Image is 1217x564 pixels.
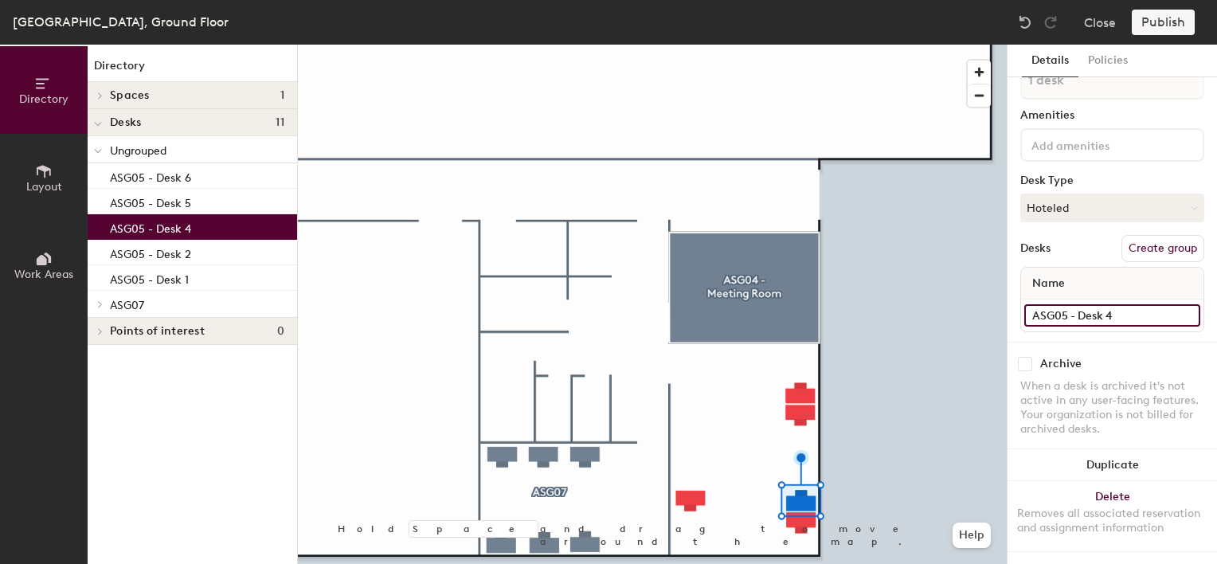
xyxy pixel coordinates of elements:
[19,92,68,106] span: Directory
[1121,235,1204,262] button: Create group
[277,325,284,338] span: 0
[1008,449,1217,481] button: Duplicate
[110,243,191,261] p: ASG05 - Desk 2
[1020,174,1204,187] div: Desk Type
[1024,269,1073,298] span: Name
[26,180,62,194] span: Layout
[110,144,166,158] span: Ungrouped
[110,192,191,210] p: ASG05 - Desk 5
[280,89,284,102] span: 1
[1022,45,1078,77] button: Details
[1017,14,1033,30] img: Undo
[110,299,144,312] span: ASG07
[1020,242,1051,255] div: Desks
[1028,135,1172,154] input: Add amenities
[1020,379,1204,437] div: When a desk is archived it's not active in any user-facing features. Your organization is not bil...
[110,268,189,287] p: ASG05 - Desk 1
[1043,14,1059,30] img: Redo
[110,166,191,185] p: ASG05 - Desk 6
[1084,10,1116,35] button: Close
[110,325,205,338] span: Points of interest
[1020,194,1204,222] button: Hoteled
[953,523,991,548] button: Help
[1040,358,1082,370] div: Archive
[110,116,141,129] span: Desks
[14,268,73,281] span: Work Areas
[1078,45,1137,77] button: Policies
[1008,481,1217,551] button: DeleteRemoves all associated reservation and assignment information
[13,12,229,32] div: [GEOGRAPHIC_DATA], Ground Floor
[110,89,150,102] span: Spaces
[1024,304,1200,327] input: Unnamed desk
[110,217,191,236] p: ASG05 - Desk 4
[1020,109,1204,122] div: Amenities
[276,116,284,129] span: 11
[88,57,297,82] h1: Directory
[1017,507,1207,535] div: Removes all associated reservation and assignment information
